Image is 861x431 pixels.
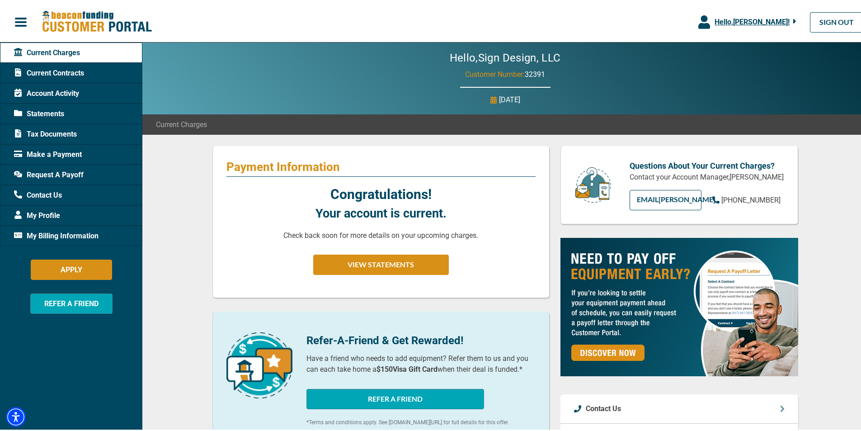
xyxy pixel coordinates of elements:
[499,93,520,104] p: [DATE]
[156,118,207,128] span: Current Charges
[423,50,588,63] h2: Hello, Sign Design, LLC
[306,351,536,373] p: Have a friend who needs to add equipment? Refer them to us and you can each take home a when thei...
[715,16,790,24] span: Hello, [PERSON_NAME] !
[14,168,84,179] span: Request A Payoff
[525,68,545,77] span: 32391
[630,170,784,181] p: Contact your Account Manager, [PERSON_NAME]
[6,405,26,425] div: Accessibility Menu
[712,193,781,204] a: [PHONE_NUMBER]
[586,402,621,412] p: Contact Us
[14,147,82,158] span: Make a Payment
[721,194,781,203] span: [PHONE_NUMBER]
[306,387,484,407] button: REFER A FRIEND
[14,229,99,240] span: My Billing Information
[14,127,77,138] span: Tax Documents
[14,208,60,219] span: My Profile
[376,363,438,372] b: $150 Visa Gift Card
[14,188,62,199] span: Contact Us
[283,228,478,239] p: Check back soon for more details on your upcoming charges.
[14,86,79,97] span: Account Activity
[315,203,447,221] p: Your account is current.
[226,331,292,397] img: refer-a-friend-icon.png
[306,417,536,425] p: *Terms and conditions apply. See [DOMAIN_NAME][URL] for full details for this offer.
[306,331,536,347] p: Refer-A-Friend & Get Rewarded!
[30,292,113,312] button: REFER A FRIEND
[573,165,613,202] img: customer-service.png
[14,66,84,77] span: Current Contracts
[226,158,536,172] p: Payment Information
[14,46,80,57] span: Current Charges
[630,158,784,170] p: Questions About Your Current Charges?
[465,68,525,77] span: Customer Number:
[31,258,112,278] button: APPLY
[560,236,798,374] img: payoff-ad-px.jpg
[630,188,701,208] a: EMAIL[PERSON_NAME]
[14,107,64,118] span: Statements
[330,182,432,203] p: Congratulations!
[313,253,449,273] button: VIEW STATEMENTS
[42,9,152,32] img: Beacon Funding Customer Portal Logo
